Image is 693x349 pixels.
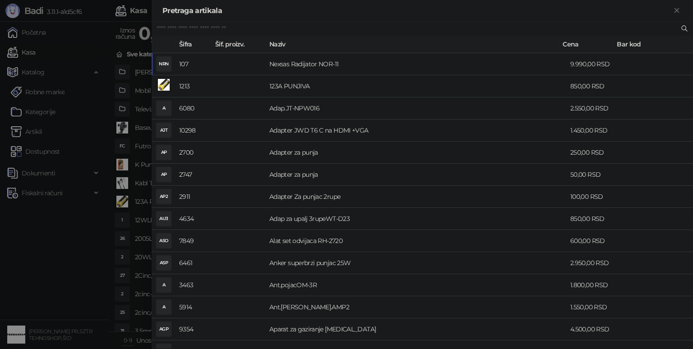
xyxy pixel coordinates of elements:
[559,36,613,53] th: Cena
[176,97,212,119] td: 6080
[266,75,567,97] td: 123A PUNJIVA
[266,230,567,252] td: Alat set odvijaca RH-2720
[176,75,212,97] td: 1213
[176,186,212,208] td: 2911
[266,97,567,119] td: Adap.JT-NPW016
[567,53,621,75] td: 9.990,00 RSD
[567,97,621,119] td: 2.550,00 RSD
[671,5,682,16] button: Zatvori
[162,5,671,16] div: Pretraga artikala
[157,234,171,248] div: ASO
[176,164,212,186] td: 2747
[266,119,567,142] td: Adapter JWD T6 C na HDMI +VGA
[176,252,212,274] td: 6461
[176,36,212,53] th: Šifra
[157,278,171,292] div: A
[157,145,171,160] div: AP
[613,36,685,53] th: Bar kod
[176,208,212,230] td: 4634
[266,36,559,53] th: Naziv
[157,322,171,336] div: AGP
[176,230,212,252] td: 7849
[157,300,171,314] div: A
[157,256,171,270] div: ASP
[176,274,212,296] td: 3463
[266,208,567,230] td: Adap za upalj 3rupeWT-D23
[176,296,212,318] td: 5914
[176,119,212,142] td: 10298
[567,164,621,186] td: 50,00 RSD
[567,230,621,252] td: 600,00 RSD
[567,119,621,142] td: 1.450,00 RSD
[157,101,171,115] div: A
[157,57,171,71] div: NRN
[212,36,266,53] th: Šif. proizv.
[567,75,621,97] td: 850,00 RSD
[567,208,621,230] td: 850,00 RSD
[266,252,567,274] td: Anker superbrzi punjac 25W
[157,167,171,182] div: AP
[266,274,567,296] td: Ant.pojacOM-3R
[266,142,567,164] td: Adapter za punja
[266,296,567,318] td: Ant.[PERSON_NAME].AMP2
[266,186,567,208] td: Adapter Za punjac 2rupe
[567,296,621,318] td: 1.550,00 RSD
[176,318,212,340] td: 9354
[157,189,171,204] div: AP2
[266,318,567,340] td: Aparat za gaziranje [MEDICAL_DATA]
[157,211,171,226] div: AU3
[176,53,212,75] td: 107
[567,318,621,340] td: 4.500,00 RSD
[567,274,621,296] td: 1.800,00 RSD
[266,53,567,75] td: Nexsas Radijator NOR-11
[266,164,567,186] td: Adapter za punja
[176,142,212,164] td: 2700
[157,123,171,138] div: AJT
[567,252,621,274] td: 2.950,00 RSD
[567,142,621,164] td: 250,00 RSD
[567,186,621,208] td: 100,00 RSD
